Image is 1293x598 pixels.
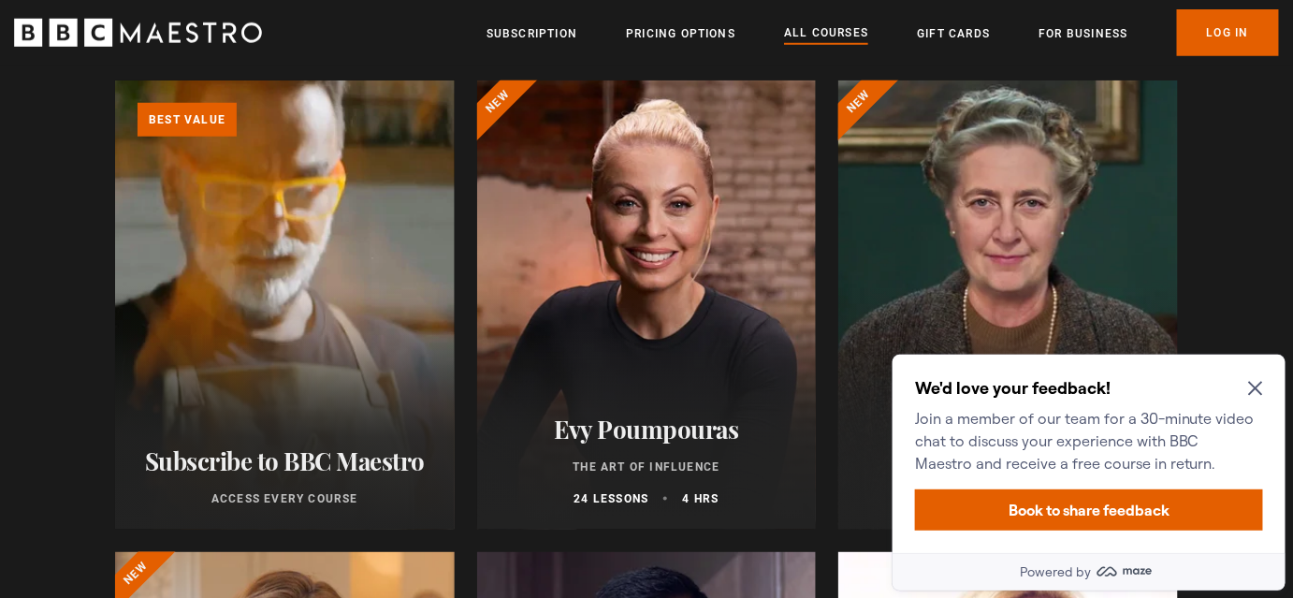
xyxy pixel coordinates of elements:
[917,24,990,43] a: Gift Cards
[861,459,1155,475] p: Writing
[487,24,577,43] a: Subscription
[7,206,400,243] a: Powered by maze
[838,80,1178,530] a: [PERSON_NAME] Writing 11 lessons 2.5 hrs New
[7,7,400,243] div: Optional study invitation
[138,103,237,137] p: Best value
[30,60,370,127] p: Join a member of our team for a 30-minute video chat to discuss your experience with BBC Maestro ...
[1177,9,1279,56] a: Log In
[14,19,262,47] svg: BBC Maestro
[30,30,370,52] h2: We'd love your feedback!
[30,142,378,183] button: Book to share feedback
[363,34,378,49] button: Close Maze Prompt
[784,23,868,44] a: All Courses
[861,415,1155,444] h2: [PERSON_NAME]
[500,459,794,475] p: The Art of Influence
[574,490,648,507] p: 24 lessons
[626,24,735,43] a: Pricing Options
[682,490,719,507] p: 4 hrs
[1039,24,1127,43] a: For business
[500,415,794,444] h2: Evy Poumpouras
[477,80,817,530] a: Evy Poumpouras The Art of Influence 24 lessons 4 hrs New
[487,9,1279,56] nav: Primary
